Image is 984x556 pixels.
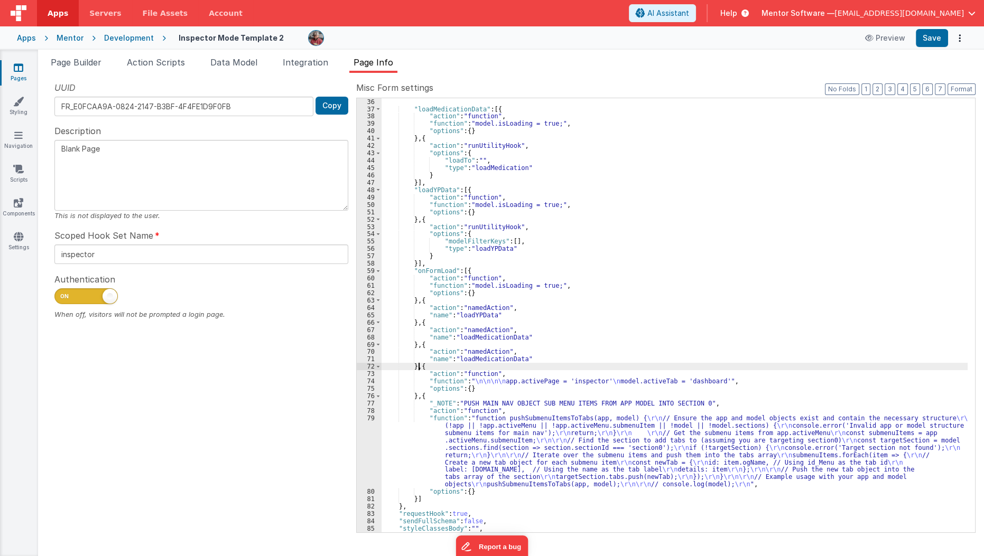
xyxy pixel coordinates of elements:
span: Action Scripts [127,57,185,68]
button: 4 [897,83,908,95]
div: 70 [357,348,382,355]
div: 61 [357,282,382,289]
div: 78 [357,407,382,414]
div: 75 [357,385,382,392]
span: Servers [89,8,121,18]
div: 84 [357,517,382,525]
div: 37 [357,106,382,113]
div: 55 [357,238,382,245]
span: AI Assistant [647,8,689,18]
div: 48 [357,186,382,194]
div: 41 [357,135,382,142]
div: Mentor [57,33,83,43]
button: 2 [872,83,883,95]
span: Help [720,8,737,18]
span: Description [54,125,101,137]
button: 6 [922,83,933,95]
button: 1 [861,83,870,95]
div: 73 [357,370,382,378]
div: 71 [357,355,382,363]
div: 66 [357,319,382,326]
div: Apps [17,33,36,43]
span: Authentication [54,273,115,286]
div: 46 [357,172,382,179]
button: Format [948,83,976,95]
div: 59 [357,267,382,275]
div: 64 [357,304,382,312]
div: 36 [357,98,382,106]
button: Preview [859,30,912,46]
div: 56 [357,245,382,252]
div: 40 [357,127,382,135]
div: 58 [357,260,382,267]
div: 67 [357,326,382,334]
div: When off, visitors will not be prompted a login page. [54,309,348,319]
div: 47 [357,179,382,186]
span: UUID [54,81,76,94]
div: 53 [357,223,382,231]
span: Mentor Software — [762,8,834,18]
div: 51 [357,209,382,216]
button: Save [916,29,948,47]
div: 85 [357,525,382,532]
div: 82 [357,503,382,510]
div: 65 [357,312,382,319]
span: Apps [48,8,68,18]
div: 38 [357,112,382,120]
span: Misc Form settings [356,81,433,94]
div: 57 [357,252,382,260]
div: 52 [357,216,382,223]
div: 54 [357,230,382,238]
div: 42 [357,142,382,149]
button: 5 [910,83,920,95]
div: 63 [357,297,382,304]
div: 68 [357,334,382,341]
span: Page Builder [51,57,101,68]
span: Scoped Hook Set Name [54,229,153,242]
div: Development [104,33,154,43]
div: 39 [357,120,382,127]
button: Options [952,31,967,45]
span: [EMAIL_ADDRESS][DOMAIN_NAME] [834,8,964,18]
div: 83 [357,510,382,517]
h4: Inspector Mode Template 2 [179,34,284,42]
button: 3 [885,83,895,95]
div: 62 [357,289,382,297]
button: 7 [935,83,945,95]
button: AI Assistant [629,4,696,22]
div: 50 [357,201,382,209]
div: 81 [357,495,382,503]
div: 76 [357,392,382,400]
div: 44 [357,157,382,164]
span: Integration [283,57,328,68]
button: Copy [315,97,348,115]
div: 69 [357,341,382,348]
div: 72 [357,363,382,370]
span: File Assets [143,8,188,18]
div: 45 [357,164,382,172]
div: 77 [357,400,382,407]
span: Page Info [354,57,393,68]
div: 60 [357,275,382,282]
div: 43 [357,149,382,157]
div: 80 [357,488,382,495]
span: Data Model [210,57,257,68]
img: eba322066dbaa00baf42793ca2fab581 [309,31,323,45]
div: 49 [357,194,382,201]
button: Mentor Software — [EMAIL_ADDRESS][DOMAIN_NAME] [762,8,976,18]
button: No Folds [825,83,859,95]
div: This is not displayed to the user. [54,211,348,221]
div: 74 [357,378,382,385]
div: 86 [357,532,382,540]
div: 79 [357,414,382,488]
